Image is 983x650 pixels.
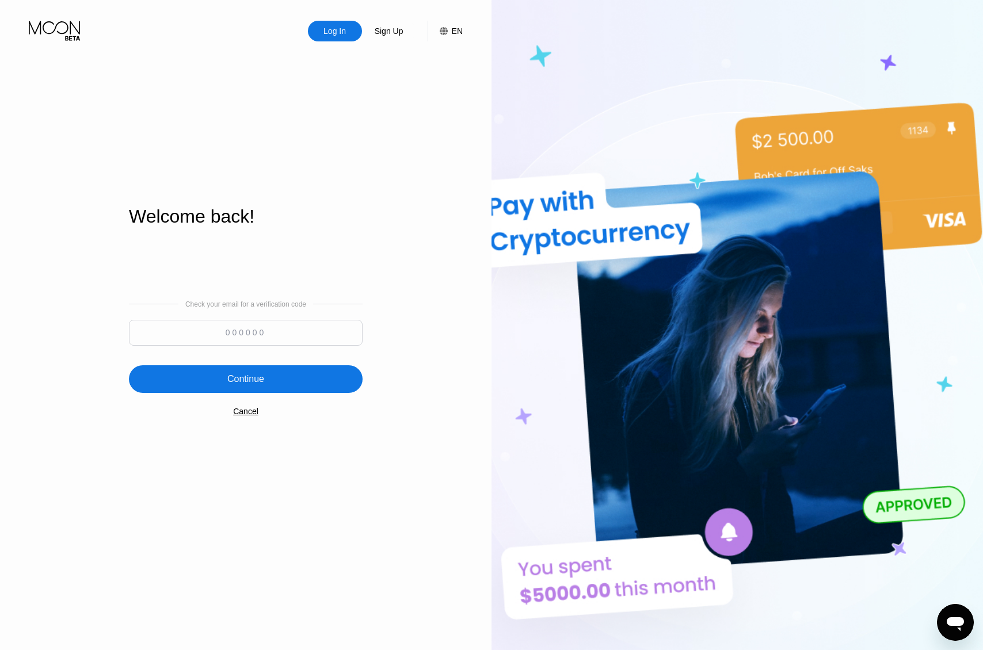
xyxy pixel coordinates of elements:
div: Continue [129,365,363,393]
div: Check your email for a verification code [185,300,306,308]
div: Log In [308,21,362,41]
div: Sign Up [374,25,405,37]
div: Continue [227,373,264,385]
iframe: Button to launch messaging window [937,604,974,641]
input: 000000 [129,320,363,346]
div: Log In [322,25,347,37]
div: EN [452,26,463,36]
div: EN [428,21,463,41]
div: Cancel [233,407,258,416]
div: Sign Up [362,21,416,41]
div: Welcome back! [129,206,363,227]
